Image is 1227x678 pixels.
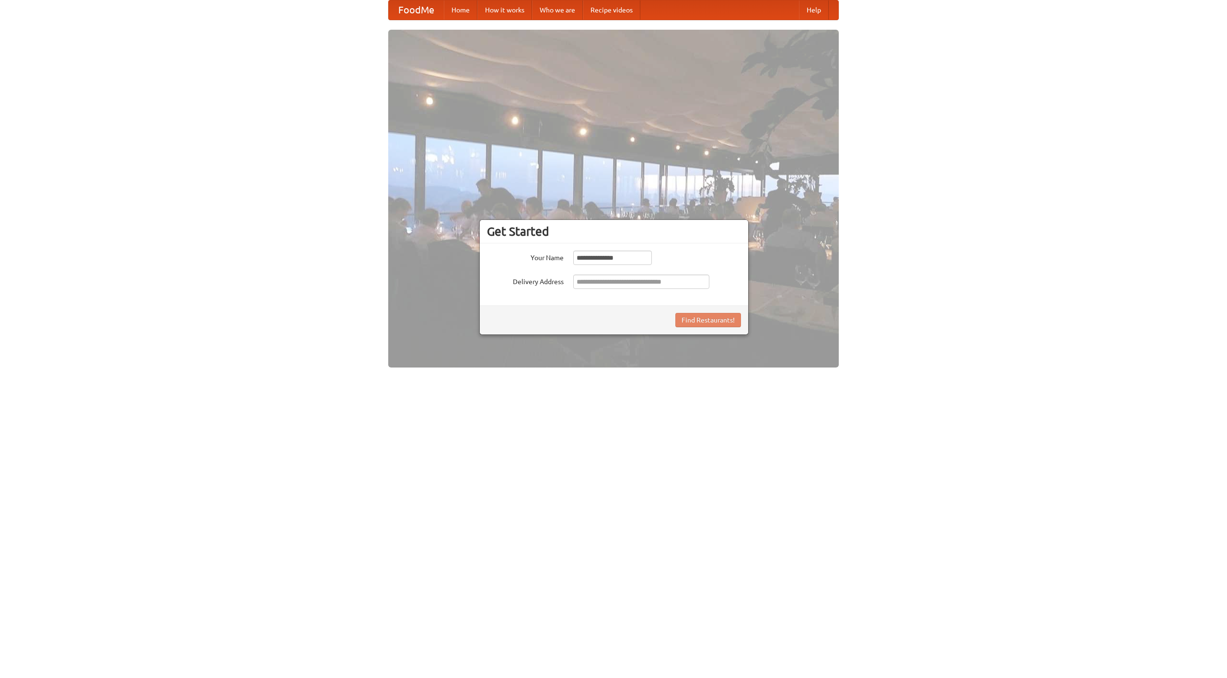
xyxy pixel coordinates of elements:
a: Home [444,0,477,20]
h3: Get Started [487,224,741,239]
label: Your Name [487,251,564,263]
a: Recipe videos [583,0,640,20]
a: Who we are [532,0,583,20]
a: Help [799,0,829,20]
a: How it works [477,0,532,20]
button: Find Restaurants! [675,313,741,327]
a: FoodMe [389,0,444,20]
label: Delivery Address [487,275,564,287]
